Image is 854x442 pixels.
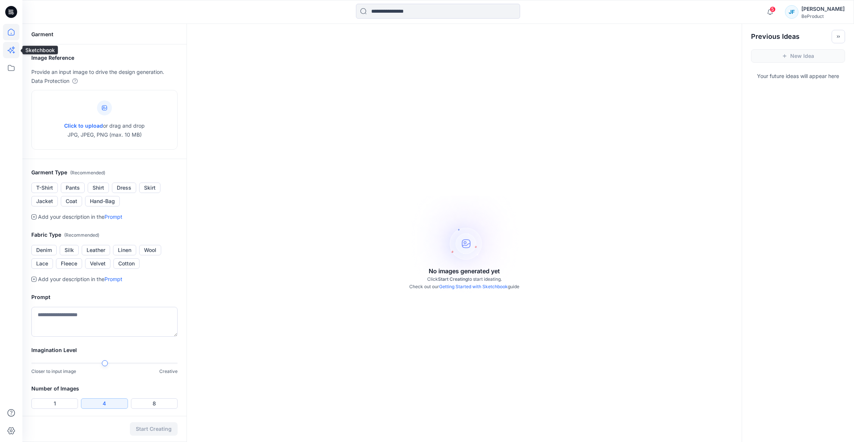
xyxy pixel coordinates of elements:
p: or drag and drop JPG, JPEG, PNG (max. 10 MB) [64,121,145,139]
div: JF [785,5,798,19]
button: Skirt [139,183,160,193]
button: Cotton [113,258,140,269]
h2: Image Reference [31,53,178,62]
p: Closer to input image [31,368,76,375]
div: [PERSON_NAME] [801,4,845,13]
p: Add your description in the [38,212,122,221]
button: Lace [31,258,53,269]
span: Click to upload [64,122,103,129]
p: Click to start ideating. Check out our guide [409,276,519,290]
button: T-Shirt [31,183,58,193]
button: Silk [60,245,79,255]
button: Velvet [85,258,110,269]
p: Creative [159,368,178,375]
p: No images generated yet [429,267,500,276]
span: ( Recommended ) [70,170,105,175]
button: Shirt [88,183,109,193]
p: Your future ideas will appear here [742,69,854,81]
button: 8 [131,398,178,409]
h2: Number of Images [31,384,178,393]
div: BeProduct [801,13,845,19]
span: 5 [770,6,776,12]
p: Provide an input image to drive the design generation. [31,68,178,77]
button: Fleece [56,258,82,269]
a: Getting Started with Sketchbook [439,284,508,289]
button: Coat [61,196,82,206]
p: Add your description in the [38,275,122,284]
a: Prompt [104,214,122,220]
button: Denim [31,245,57,255]
h2: Previous Ideas [751,32,800,41]
h2: Prompt [31,293,178,302]
button: Toggle idea bar [832,30,845,43]
button: Leather [82,245,110,255]
button: Hand-Bag [85,196,120,206]
span: Start Creating [438,276,468,282]
button: 1 [31,398,78,409]
button: Pants [61,183,85,193]
h2: Fabric Type [31,230,178,240]
button: 4 [81,398,128,409]
button: Linen [113,245,136,255]
p: Data Protection [31,77,69,85]
button: Jacket [31,196,58,206]
button: Wool [139,245,161,255]
h2: Imagination Level [31,346,178,355]
a: Prompt [104,276,122,282]
h2: Garment Type [31,168,178,177]
button: Dress [112,183,136,193]
span: ( Recommended ) [64,232,99,238]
